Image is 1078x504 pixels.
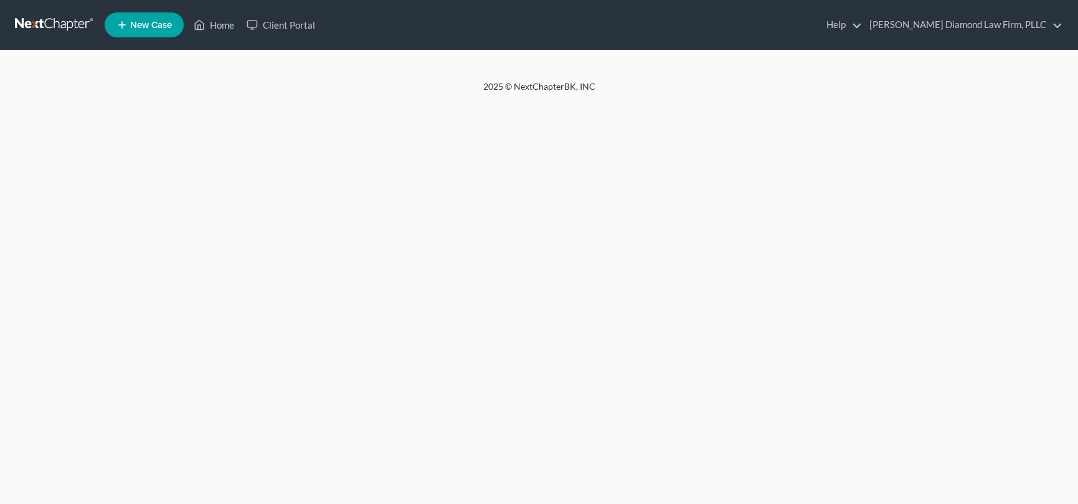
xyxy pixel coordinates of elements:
a: [PERSON_NAME] Diamond Law Firm, PLLC [863,14,1062,36]
a: Home [187,14,240,36]
div: 2025 © NextChapterBK, INC [184,80,894,103]
a: Help [820,14,862,36]
new-legal-case-button: New Case [105,12,184,37]
a: Client Portal [240,14,321,36]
